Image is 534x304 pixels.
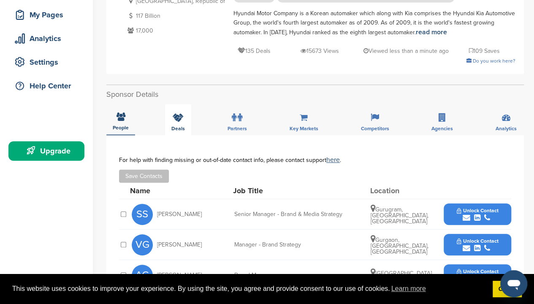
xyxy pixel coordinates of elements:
[326,156,340,164] a: here
[457,208,499,214] span: Unlock Contact
[157,211,202,217] span: [PERSON_NAME]
[457,238,499,244] span: Unlock Contact
[500,270,527,297] iframe: Button to launch messaging window
[447,232,509,257] button: Unlock Contact
[106,89,524,100] h2: Sponsor Details
[228,126,247,131] span: Partners
[13,55,84,70] div: Settings
[8,76,84,96] a: Help Center
[416,28,447,36] a: read more
[8,141,84,161] a: Upgrade
[469,46,500,56] p: 109 Saves
[390,282,427,295] a: learn more about cookies
[8,52,84,72] a: Settings
[371,206,428,225] span: Gurugram, [GEOGRAPHIC_DATA], [GEOGRAPHIC_DATA]
[8,5,84,25] a: My Pages
[233,187,360,194] div: Job Title
[496,126,517,131] span: Analytics
[132,234,153,255] span: VG
[171,126,185,131] span: Deals
[113,125,129,130] span: People
[157,272,202,278] span: [PERSON_NAME]
[130,187,223,194] div: Name
[361,126,389,131] span: Competitors
[119,156,511,163] div: For help with finding missing or out-of-date contact info, please contact support .
[125,11,225,21] p: 117 Billion
[132,204,153,225] span: SS
[238,46,271,56] p: 135 Deals
[13,7,84,22] div: My Pages
[13,143,84,159] div: Upgrade
[8,29,84,48] a: Analytics
[234,211,361,217] div: Senior Manager - Brand & Media Strategy
[493,281,522,298] a: dismiss cookie message
[447,263,509,288] button: Unlock Contact
[431,126,453,131] span: Agencies
[125,25,225,36] p: 17,000
[12,282,486,295] span: This website uses cookies to improve your experience. By using the site, you agree and provide co...
[13,78,84,93] div: Help Center
[473,58,515,64] span: Do you work here?
[370,187,434,194] div: Location
[457,268,499,274] span: Unlock Contact
[301,46,339,56] p: 15673 Views
[289,126,318,131] span: Key Markets
[466,58,515,64] a: Do you work here?
[157,242,202,248] span: [PERSON_NAME]
[371,270,433,283] span: [GEOGRAPHIC_DATA], [GEOGRAPHIC_DATA]
[132,265,153,286] span: AG
[371,236,428,255] span: Gurgaon, [GEOGRAPHIC_DATA], [GEOGRAPHIC_DATA]
[363,46,448,56] p: Viewed less than a minute ago
[233,9,515,37] div: Hyundai Motor Company is a Korean automaker which along with Kia comprises the Hyundai Kia Automo...
[13,31,84,46] div: Analytics
[447,202,509,227] button: Unlock Contact
[234,272,361,278] div: Brand Manager
[234,242,361,248] div: Manager - Brand Strategy
[119,170,169,183] button: Save Contacts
